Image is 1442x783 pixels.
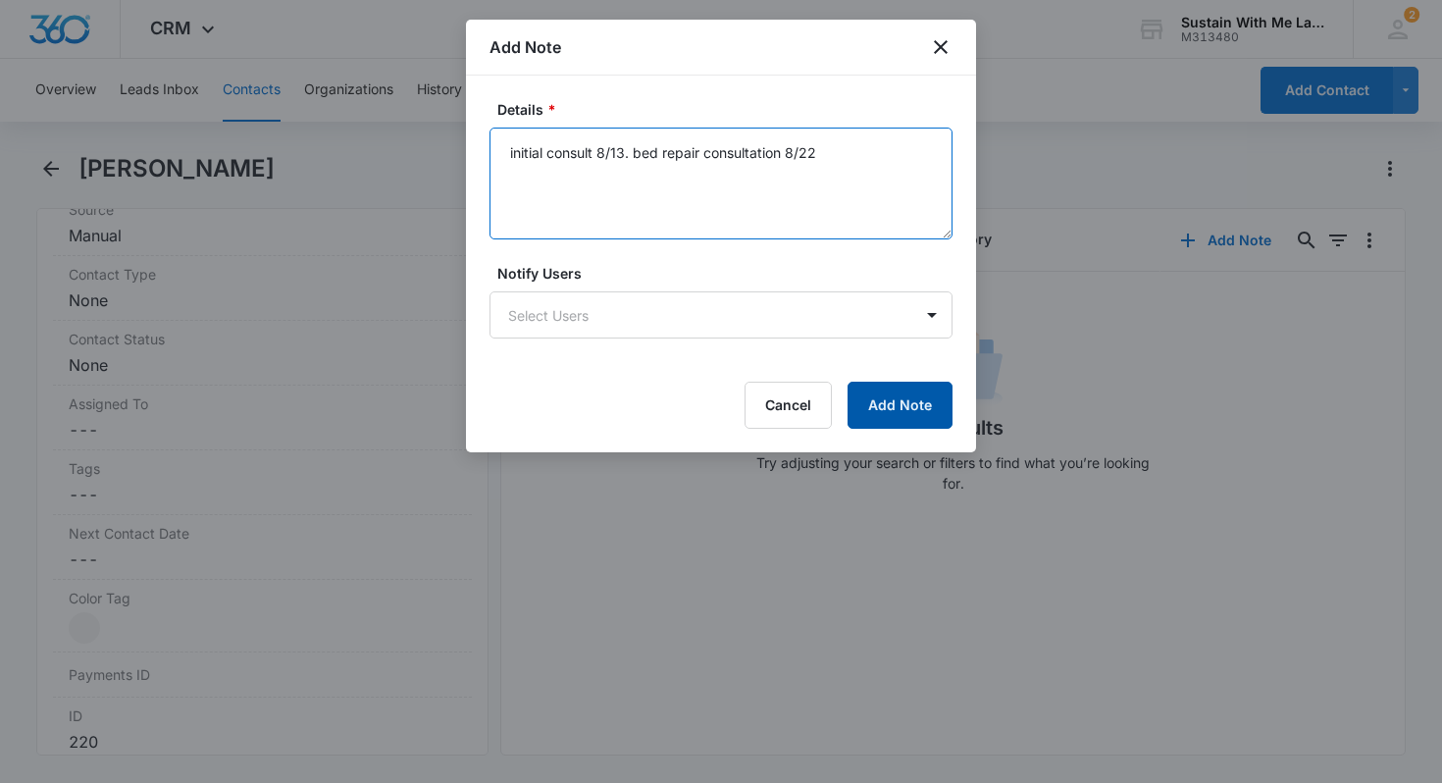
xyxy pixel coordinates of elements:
[489,35,561,59] h1: Add Note
[497,99,960,120] label: Details
[929,35,953,59] button: close
[745,382,832,429] button: Cancel
[489,128,953,239] textarea: initial consult 8/13. bed repair consultation 8/22
[848,382,953,429] button: Add Note
[497,263,960,284] label: Notify Users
